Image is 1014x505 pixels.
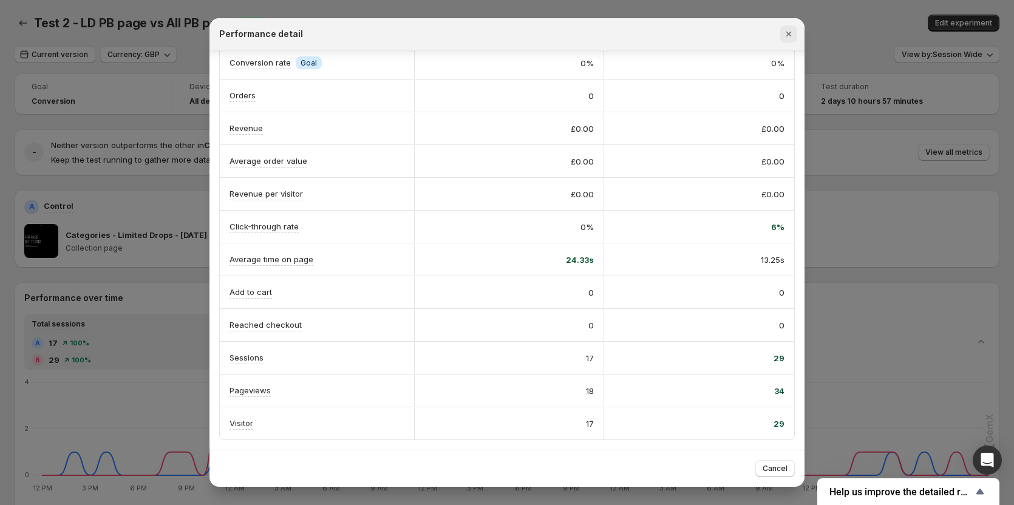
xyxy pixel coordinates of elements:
[779,90,784,102] span: 0
[761,123,784,135] span: £0.00
[829,486,973,498] span: Help us improve the detailed report for A/B campaigns
[230,417,253,429] p: Visitor
[230,220,299,232] p: Click-through rate
[761,155,784,168] span: £0.00
[588,90,594,102] span: 0
[301,58,317,68] span: Goal
[230,319,302,331] p: Reached checkout
[586,418,594,430] span: 17
[763,464,788,473] span: Cancel
[829,484,987,499] button: Show survey - Help us improve the detailed report for A/B campaigns
[219,28,303,40] h2: Performance detail
[780,25,797,42] button: Close
[571,123,594,135] span: £0.00
[230,384,271,396] p: Pageviews
[761,254,784,266] span: 13.25s
[774,385,784,397] span: 34
[230,56,291,69] p: Conversion rate
[771,57,784,69] span: 0%
[580,221,594,233] span: 0%
[230,286,272,298] p: Add to cart
[761,188,784,200] span: £0.00
[230,188,303,200] p: Revenue per visitor
[566,254,594,266] span: 24.33s
[230,122,263,134] p: Revenue
[586,352,594,364] span: 17
[973,446,1002,475] div: Open Intercom Messenger
[779,319,784,331] span: 0
[580,57,594,69] span: 0%
[586,385,594,397] span: 18
[771,221,784,233] span: 6%
[230,351,264,364] p: Sessions
[755,460,795,477] button: Cancel
[774,418,784,430] span: 29
[230,253,313,265] p: Average time on page
[774,352,784,364] span: 29
[230,155,307,167] p: Average order value
[588,319,594,331] span: 0
[779,286,784,299] span: 0
[230,89,256,101] p: Orders
[571,155,594,168] span: £0.00
[588,286,594,299] span: 0
[571,188,594,200] span: £0.00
